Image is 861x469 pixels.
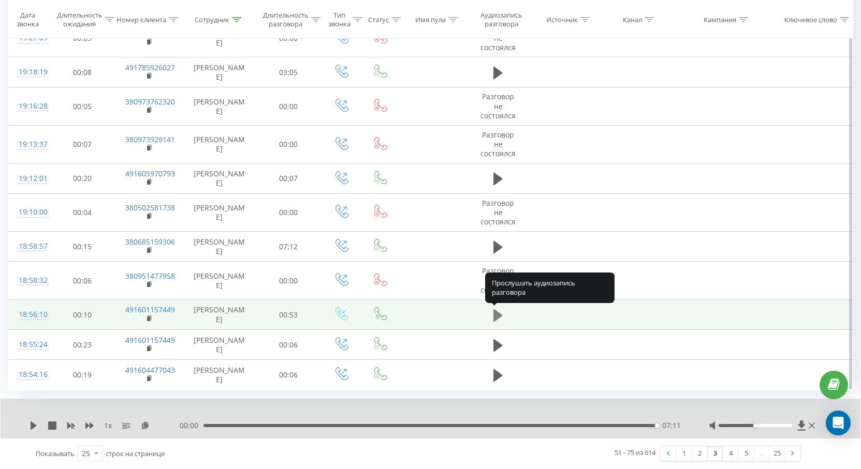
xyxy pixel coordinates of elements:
[36,449,75,458] span: Показывать
[183,262,256,300] td: [PERSON_NAME]
[256,262,321,300] td: 00:00
[256,300,321,330] td: 00:53
[50,330,115,360] td: 00:23
[707,446,723,461] a: 3
[19,134,39,155] div: 19:13:37
[183,87,256,126] td: [PERSON_NAME]
[183,163,256,193] td: [PERSON_NAME]
[655,423,659,428] div: Accessibility label
[826,411,851,435] div: Open Intercom Messenger
[546,15,578,24] div: Источник
[19,270,39,291] div: 18:58:32
[183,360,256,390] td: [PERSON_NAME]
[19,202,39,222] div: 19:10:00
[256,232,321,262] td: 07:12
[662,420,681,431] span: 07:11
[104,420,112,431] span: 1 x
[738,446,754,461] a: 5
[19,169,39,189] div: 19:12:01
[125,365,175,375] a: 491604477043
[256,125,321,163] td: 00:00
[623,15,642,24] div: Канал
[704,15,736,24] div: Кампания
[480,92,516,120] span: Разговор не состоялся
[183,232,256,262] td: [PERSON_NAME]
[256,87,321,126] td: 00:00
[263,11,309,28] div: Длительность разговора
[50,300,115,330] td: 00:10
[125,169,175,178] a: 491605970793
[19,236,39,256] div: 18:58:57
[480,266,516,294] span: Разговор не состоялся
[256,163,321,193] td: 00:07
[125,335,175,345] a: 491601157449
[19,335,39,355] div: 18:55:24
[256,330,321,360] td: 00:06
[615,447,655,458] div: 51 - 75 из 614
[723,446,738,461] a: 4
[50,193,115,232] td: 00:04
[19,96,39,116] div: 19:16:28
[195,15,229,24] div: Сотрудник
[82,448,90,459] div: 25
[476,11,527,28] div: Аудиозапись разговора
[183,330,256,360] td: [PERSON_NAME]
[50,125,115,163] td: 00:07
[676,446,692,461] a: 1
[485,273,615,303] div: Прослушать аудиозапись разговора
[256,57,321,87] td: 03:05
[125,271,175,281] a: 380951477958
[125,305,175,314] a: 491601157449
[256,360,321,390] td: 00:06
[19,305,39,325] div: 18:56:10
[50,57,115,87] td: 00:08
[116,15,166,24] div: Номер клиента
[180,420,203,431] span: 00:00
[50,87,115,126] td: 00:05
[480,130,516,158] span: Разговор не состоялся
[480,198,516,226] span: Разговор не состоялся
[328,11,351,28] div: Тип звонка
[125,134,175,144] a: 380973929141
[57,11,103,28] div: Длительность ожидания
[769,446,785,461] a: 25
[19,365,39,385] div: 18:54:16
[754,446,769,461] div: …
[753,423,757,428] div: Accessibility label
[125,203,175,213] a: 380502581738
[125,237,175,247] a: 380685159306
[692,446,707,461] a: 2
[50,262,115,300] td: 00:06
[256,193,321,232] td: 00:00
[183,300,256,330] td: [PERSON_NAME]
[368,15,389,24] div: Статус
[183,193,256,232] td: [PERSON_NAME]
[106,449,165,458] span: строк на странице
[183,125,256,163] td: [PERSON_NAME]
[19,62,39,82] div: 19:18:19
[50,360,115,390] td: 00:19
[415,15,446,24] div: Имя пула
[50,232,115,262] td: 00:15
[8,11,47,28] div: Дата звонка
[183,57,256,87] td: [PERSON_NAME]
[50,163,115,193] td: 00:20
[125,63,175,72] a: 491785926027
[784,15,837,24] div: Ключевое слово
[125,97,175,107] a: 380973762320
